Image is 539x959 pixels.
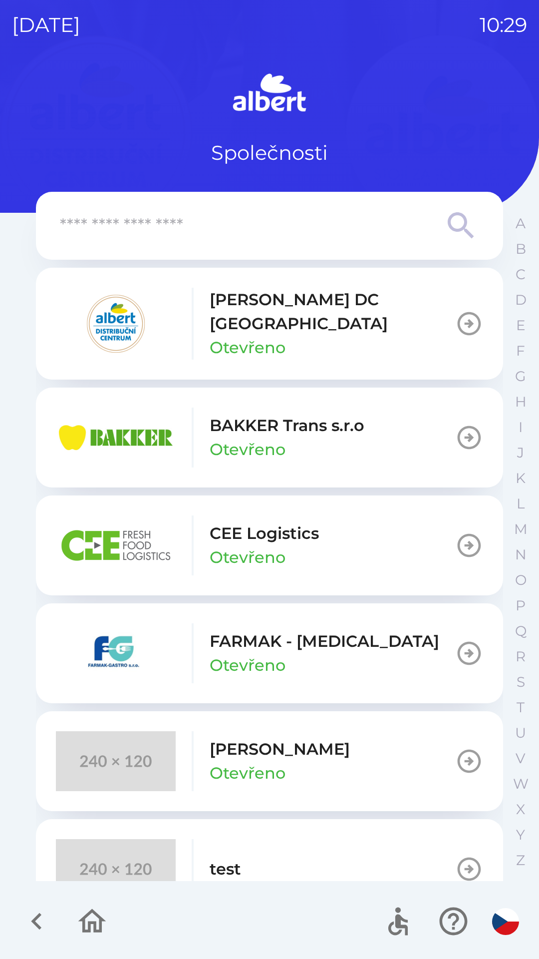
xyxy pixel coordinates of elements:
[508,389,533,415] button: H
[56,839,176,899] img: 240x120
[508,542,533,567] button: N
[56,623,176,683] img: 5ee10d7b-21a5-4c2b-ad2f-5ef9e4226557.png
[210,737,350,761] p: [PERSON_NAME]
[210,521,319,545] p: CEE Logistics
[210,414,364,438] p: BAKKER Trans s.r.o
[36,268,503,380] button: [PERSON_NAME] DC [GEOGRAPHIC_DATA]Otevřeno
[508,313,533,338] button: E
[36,495,503,595] button: CEE LogisticsOtevřeno
[517,673,525,691] p: S
[516,215,526,232] p: A
[508,364,533,389] button: G
[515,291,527,309] p: D
[210,288,455,336] p: [PERSON_NAME] DC [GEOGRAPHIC_DATA]
[210,336,285,360] p: Otevřeno
[516,342,525,360] p: F
[517,495,525,512] p: L
[508,746,533,771] button: V
[515,571,527,589] p: O
[508,593,533,618] button: P
[508,287,533,313] button: D
[56,731,176,791] img: 240x120
[508,440,533,466] button: J
[508,618,533,644] button: Q
[56,408,176,468] img: eba99837-dbda-48f3-8a63-9647f5990611.png
[516,648,526,665] p: R
[517,444,524,462] p: J
[513,775,529,793] p: W
[508,516,533,542] button: M
[508,262,533,287] button: C
[516,240,526,258] p: B
[508,415,533,440] button: I
[515,546,527,563] p: N
[516,266,526,283] p: C
[516,317,526,334] p: E
[492,908,519,935] img: cs flag
[516,750,526,767] p: V
[210,653,285,677] p: Otevřeno
[508,211,533,236] button: A
[508,695,533,720] button: T
[515,393,527,411] p: H
[211,138,328,168] p: Společnosti
[516,826,525,844] p: Y
[508,466,533,491] button: K
[516,470,526,487] p: K
[515,724,526,742] p: U
[508,848,533,873] button: Z
[12,10,80,40] p: [DATE]
[210,857,241,881] p: test
[516,801,525,818] p: X
[36,70,503,118] img: Logo
[514,520,528,538] p: M
[508,236,533,262] button: B
[516,852,525,869] p: Z
[36,819,503,919] button: test
[515,368,526,385] p: G
[516,597,526,614] p: P
[56,515,176,575] img: ba8847e2-07ef-438b-a6f1-28de549c3032.png
[508,338,533,364] button: F
[56,294,176,354] img: 092fc4fe-19c8-4166-ad20-d7efd4551fba.png
[508,644,533,669] button: R
[480,10,527,40] p: 10:29
[210,545,285,569] p: Otevřeno
[508,797,533,822] button: X
[210,629,439,653] p: FARMAK - [MEDICAL_DATA]
[515,622,527,640] p: Q
[36,603,503,703] button: FARMAK - [MEDICAL_DATA]Otevřeno
[36,711,503,811] button: [PERSON_NAME]Otevřeno
[517,699,525,716] p: T
[508,720,533,746] button: U
[210,761,285,785] p: Otevřeno
[508,669,533,695] button: S
[508,771,533,797] button: W
[519,419,523,436] p: I
[508,822,533,848] button: Y
[210,438,285,462] p: Otevřeno
[36,388,503,487] button: BAKKER Trans s.r.oOtevřeno
[508,567,533,593] button: O
[508,491,533,516] button: L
